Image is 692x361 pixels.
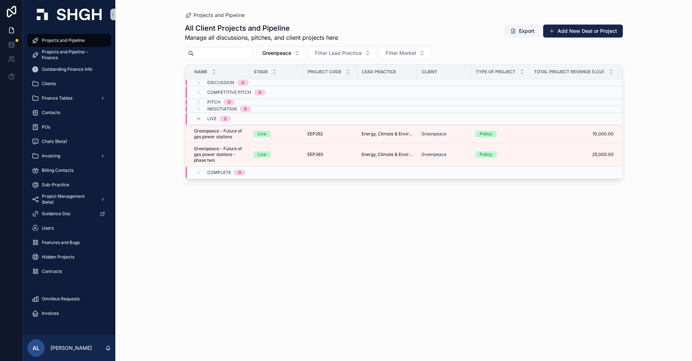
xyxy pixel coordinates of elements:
a: Greenpeace [421,131,447,137]
button: Export [505,25,540,38]
a: Finance Tables [27,92,111,105]
div: Policy [480,151,492,158]
span: Sub-Practice [42,182,69,188]
a: Policy [475,151,525,158]
a: 25,000.00 [533,152,614,157]
p: [PERSON_NAME] [50,344,92,352]
span: Omnibus Requests [42,296,80,302]
div: 0 [241,80,244,86]
a: Greenpeace [421,152,467,157]
span: Name [194,69,207,75]
span: AL [32,344,40,352]
span: Type of Project [476,69,515,75]
button: Select Button [309,46,377,60]
span: Projects and Pipeline [194,12,245,19]
span: Users [42,225,54,231]
a: Live [253,151,299,158]
div: scrollable content [23,29,115,329]
span: Greenpeace [262,49,291,57]
span: Projects and Pipeline [42,38,85,43]
a: Projects and Pipeline [185,12,245,19]
span: Billing Contacts [42,168,74,173]
a: Invoicing [27,149,111,162]
span: Project Management (beta) [42,193,94,205]
a: Guidance Doc [27,207,111,220]
span: Complete [207,170,231,175]
a: Clients [27,77,111,90]
span: Project Code [308,69,341,75]
button: Select Button [380,46,431,60]
span: Features and Bugs [42,240,80,245]
span: Contacts [42,110,60,116]
span: Finance Tables [42,95,72,101]
span: Live [207,116,217,122]
span: Clients [42,81,56,87]
span: EEP283 [307,152,323,157]
div: 0 [258,90,261,95]
button: Select Button [256,46,306,60]
div: 0 [238,170,241,175]
button: Add New Deal or Project [543,25,623,38]
span: Stage [254,69,268,75]
a: Omnibus Requests [27,292,111,305]
a: EEP283 [307,152,353,157]
a: Billing Contacts [27,164,111,177]
span: Contracts [42,269,62,274]
a: Greenpeace - Future of gas power stations [194,128,245,140]
span: POs [42,124,50,130]
a: Contacts [27,106,111,119]
span: Manage all discussions, pitches, and client projects here [185,33,338,42]
span: Lead Practice [362,69,396,75]
a: Invoices [27,307,111,320]
span: Chats (Beta) [42,139,67,144]
div: Live [258,151,266,158]
a: Hidden Projects [27,251,111,264]
span: Guidance Doc [42,211,71,217]
div: 0 [244,106,247,112]
span: Hidden Projects [42,254,74,260]
a: Chats (Beta) [27,135,111,148]
a: Policy [475,131,525,137]
span: EEP282 [307,131,323,137]
a: Sub-Practice [27,178,111,191]
a: Contracts [27,265,111,278]
span: Competitive Pitch [207,90,251,95]
span: Invoices [42,310,59,316]
span: Client [422,69,437,75]
a: Energy, Climate & Environment [361,131,413,137]
img: App logo [37,9,102,20]
div: Live [258,131,266,137]
a: EEP282 [307,131,353,137]
div: Policy [480,131,492,137]
a: POs [27,121,111,134]
a: Live [253,131,299,137]
span: Filter Market [386,49,416,57]
span: Filter Lead Practice [315,49,362,57]
a: Features and Bugs [27,236,111,249]
a: Projects and Pipeline - Finance [27,48,111,61]
a: Project Management (beta) [27,193,111,206]
a: Greenpeace [421,131,467,137]
a: Greenpeace - Future of gas power stations - phase two [194,146,245,163]
span: Pitch [207,99,221,105]
a: Outstanding Finance Info [27,63,111,76]
a: 10,000.00 [533,131,614,137]
a: Energy, Climate & Environment [361,152,413,157]
span: Invoicing [42,153,60,159]
div: 0 [228,99,231,105]
h1: All Client Projects and Pipeline [185,23,338,33]
span: Discussion [207,80,234,86]
span: Greenpeace [421,152,447,157]
span: Total Project Revenue (LCU) [534,69,604,75]
a: Users [27,222,111,235]
span: Projects and Pipeline - Finance [42,49,104,61]
span: Negotiation [207,106,237,112]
